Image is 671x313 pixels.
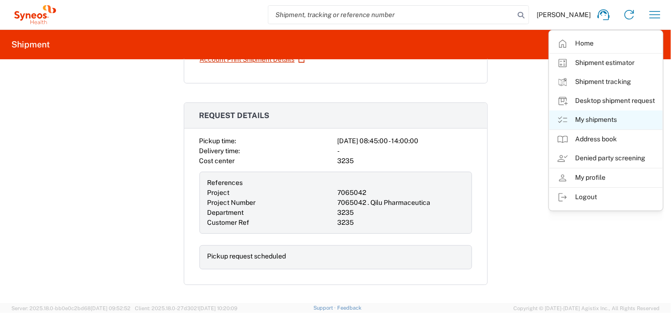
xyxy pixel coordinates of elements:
[549,54,662,73] a: Shipment estimator
[268,6,514,24] input: Shipment, tracking or reference number
[208,179,243,186] span: References
[338,198,464,208] div: 7065042 . Qilu Pharmaceutica
[537,10,591,19] span: [PERSON_NAME]
[313,305,337,311] a: Support
[549,130,662,149] a: Address book
[549,188,662,207] a: Logout
[208,208,334,218] div: Department
[199,305,237,311] span: [DATE] 10:20:09
[11,305,131,311] span: Server: 2025.18.0-bb0e0c2bd68
[208,188,334,198] div: Project
[199,157,235,165] span: Cost center
[549,73,662,92] a: Shipment tracking
[199,147,240,155] span: Delivery time:
[549,92,662,110] a: Desktop shipment request
[338,156,472,166] div: 3235
[338,218,464,228] div: 3235
[199,111,270,120] span: Request details
[208,218,334,228] div: Customer Ref
[135,305,237,311] span: Client: 2025.18.0-27d3021
[91,305,131,311] span: [DATE] 09:52:52
[199,137,236,145] span: Pickup time:
[337,305,361,311] a: Feedback
[549,168,662,187] a: My profile
[199,51,305,68] a: Account Print Shipment Details
[513,304,660,313] span: Copyright © [DATE]-[DATE] Agistix Inc., All Rights Reserved
[549,110,662,129] a: My shipments
[338,146,472,156] div: -
[549,149,662,168] a: Denied party screening
[549,34,662,53] a: Home
[338,188,464,198] div: 7065042
[208,252,286,260] span: Pickup request scheduled
[208,198,334,208] div: Project Number
[338,136,472,146] div: [DATE] 08:45:00 - 14:00:00
[11,39,50,50] h2: Shipment
[338,208,464,218] div: 3235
